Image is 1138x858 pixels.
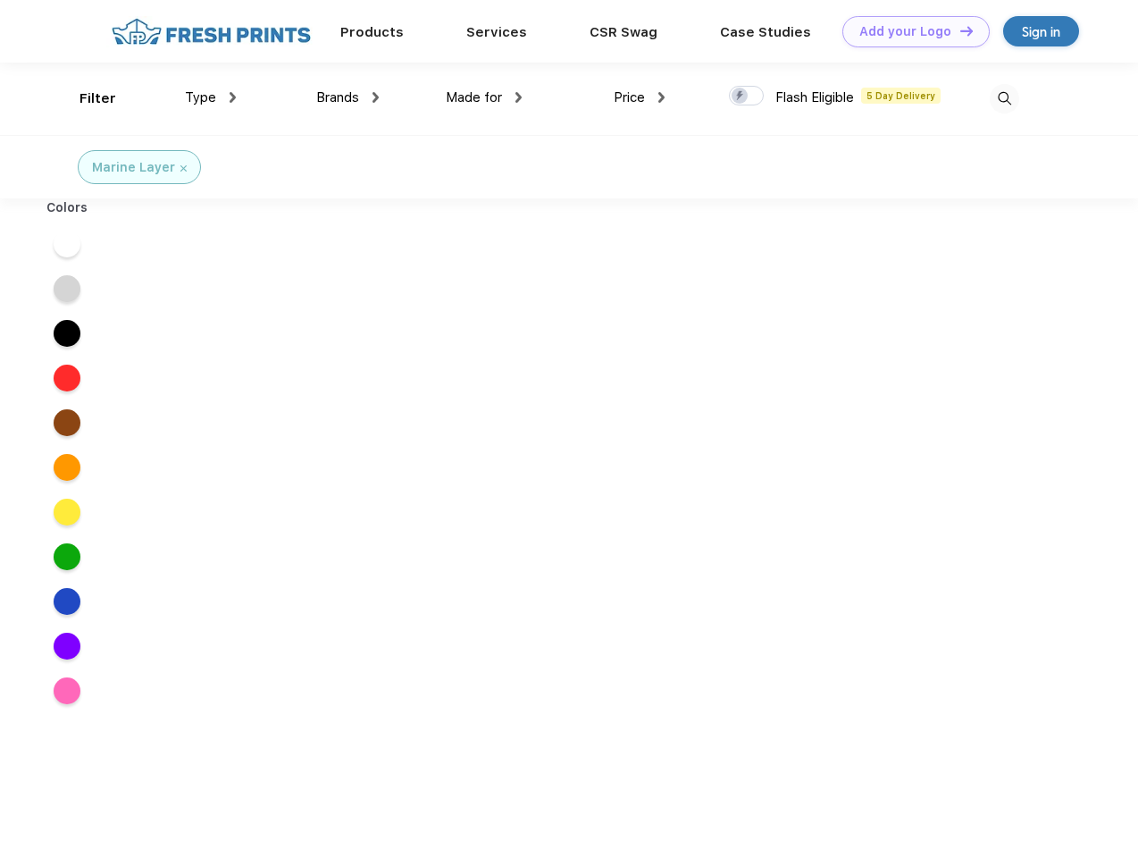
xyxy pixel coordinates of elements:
[1022,21,1060,42] div: Sign in
[990,84,1019,114] img: desktop_search.svg
[861,88,941,104] span: 5 Day Delivery
[859,24,951,39] div: Add your Logo
[446,89,502,105] span: Made for
[33,198,102,217] div: Colors
[185,89,216,105] span: Type
[79,88,116,109] div: Filter
[340,24,404,40] a: Products
[590,24,657,40] a: CSR Swag
[92,158,175,177] div: Marine Layer
[775,89,854,105] span: Flash Eligible
[1003,16,1079,46] a: Sign in
[180,165,187,172] img: filter_cancel.svg
[316,89,359,105] span: Brands
[466,24,527,40] a: Services
[614,89,645,105] span: Price
[960,26,973,36] img: DT
[515,92,522,103] img: dropdown.png
[106,16,316,47] img: fo%20logo%202.webp
[230,92,236,103] img: dropdown.png
[658,92,665,103] img: dropdown.png
[372,92,379,103] img: dropdown.png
